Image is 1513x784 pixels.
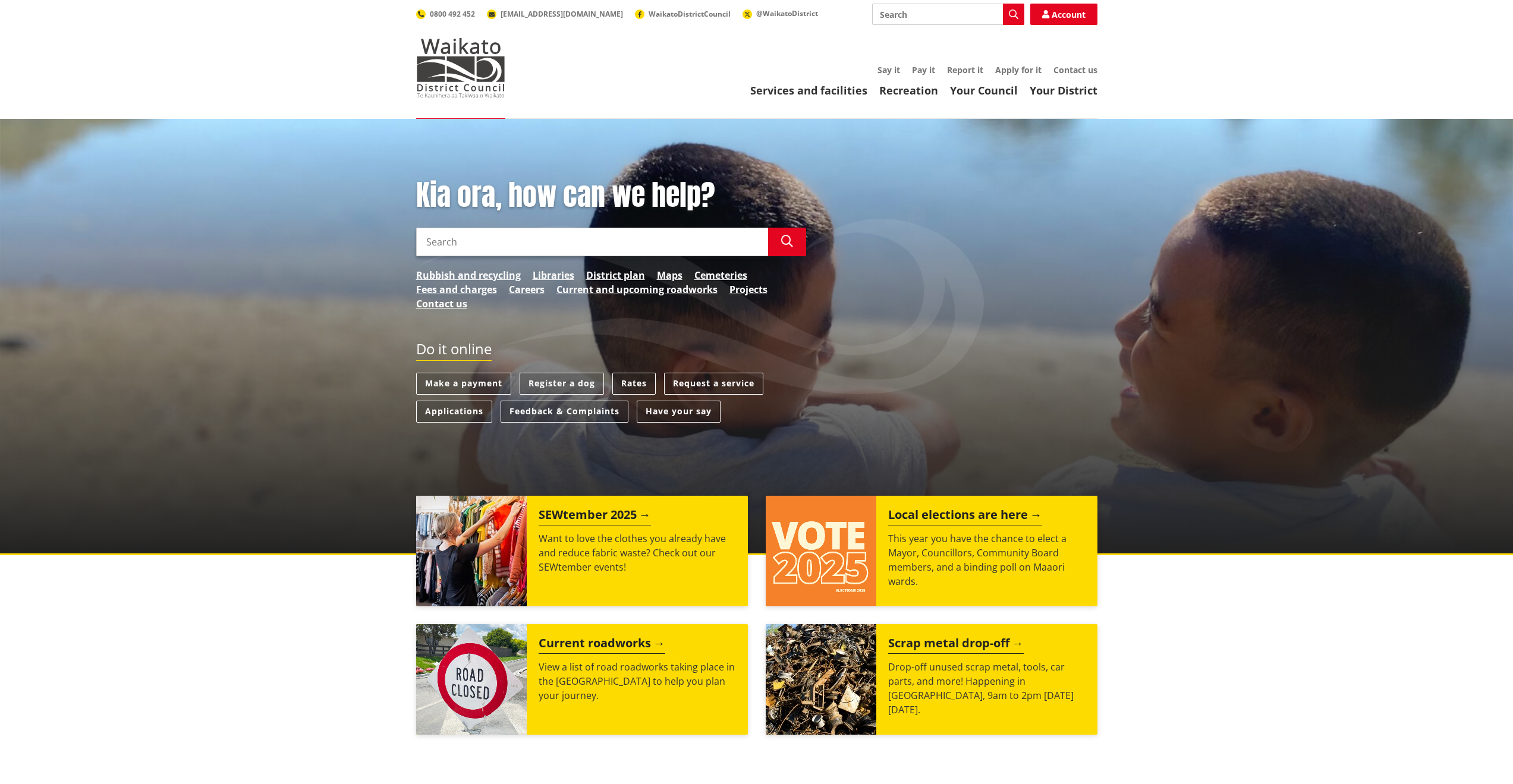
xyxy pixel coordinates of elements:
a: A massive pile of rusted scrap metal, including wheels and various industrial parts, under a clea... [766,624,1097,735]
a: Rubbish and recycling [416,268,521,282]
a: Request a service [664,373,763,395]
a: Apply for it [995,64,1042,75]
p: This year you have the chance to elect a Mayor, Councillors, Community Board members, and a bindi... [888,531,1086,588]
a: Libraries [533,268,574,282]
span: WaikatoDistrictCouncil [649,9,731,19]
h2: SEWtember 2025 [539,508,651,525]
a: Contact us [416,297,467,311]
a: Projects [729,282,767,297]
a: WaikatoDistrictCouncil [635,9,731,19]
h2: Current roadworks [539,636,665,654]
a: Account [1030,4,1097,25]
a: Your District [1030,83,1097,97]
a: Feedback & Complaints [501,401,628,423]
a: Your Council [950,83,1018,97]
a: [EMAIL_ADDRESS][DOMAIN_NAME] [487,9,623,19]
a: Fees and charges [416,282,497,297]
a: Have your say [637,401,721,423]
img: Waikato District Council - Te Kaunihera aa Takiwaa o Waikato [416,38,505,97]
a: Pay it [912,64,935,75]
img: Vote 2025 [766,496,876,606]
a: 0800 492 452 [416,9,475,19]
span: 0800 492 452 [430,9,475,19]
h2: Do it online [416,341,492,361]
a: Services and facilities [750,83,867,97]
p: Want to love the clothes you already have and reduce fabric waste? Check out our SEWtember events! [539,531,736,574]
a: @WaikatoDistrict [743,8,818,18]
a: Careers [509,282,545,297]
h2: Scrap metal drop-off [888,636,1024,654]
a: Register a dog [520,373,604,395]
input: Search input [416,228,768,256]
img: Scrap metal collection [766,624,876,735]
a: Local elections are here This year you have the chance to elect a Mayor, Councillors, Community B... [766,496,1097,606]
a: Recreation [879,83,938,97]
a: Rates [612,373,656,395]
a: SEWtember 2025 Want to love the clothes you already have and reduce fabric waste? Check out our S... [416,496,748,606]
a: Current roadworks View a list of road roadworks taking place in the [GEOGRAPHIC_DATA] to help you... [416,624,748,735]
h2: Local elections are here [888,508,1042,525]
input: Search input [872,4,1024,25]
img: Road closed sign [416,624,527,735]
a: Cemeteries [694,268,747,282]
a: Maps [657,268,682,282]
a: Report it [947,64,983,75]
img: SEWtember [416,496,527,606]
a: Applications [416,401,492,423]
p: View a list of road roadworks taking place in the [GEOGRAPHIC_DATA] to help you plan your journey. [539,660,736,703]
span: @WaikatoDistrict [756,8,818,18]
span: [EMAIL_ADDRESS][DOMAIN_NAME] [501,9,623,19]
a: Contact us [1053,64,1097,75]
p: Drop-off unused scrap metal, tools, car parts, and more! Happening in [GEOGRAPHIC_DATA], 9am to 2... [888,660,1086,717]
a: Current and upcoming roadworks [556,282,718,297]
a: Make a payment [416,373,511,395]
a: Say it [877,64,900,75]
h1: Kia ora, how can we help? [416,178,806,213]
a: District plan [586,268,645,282]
